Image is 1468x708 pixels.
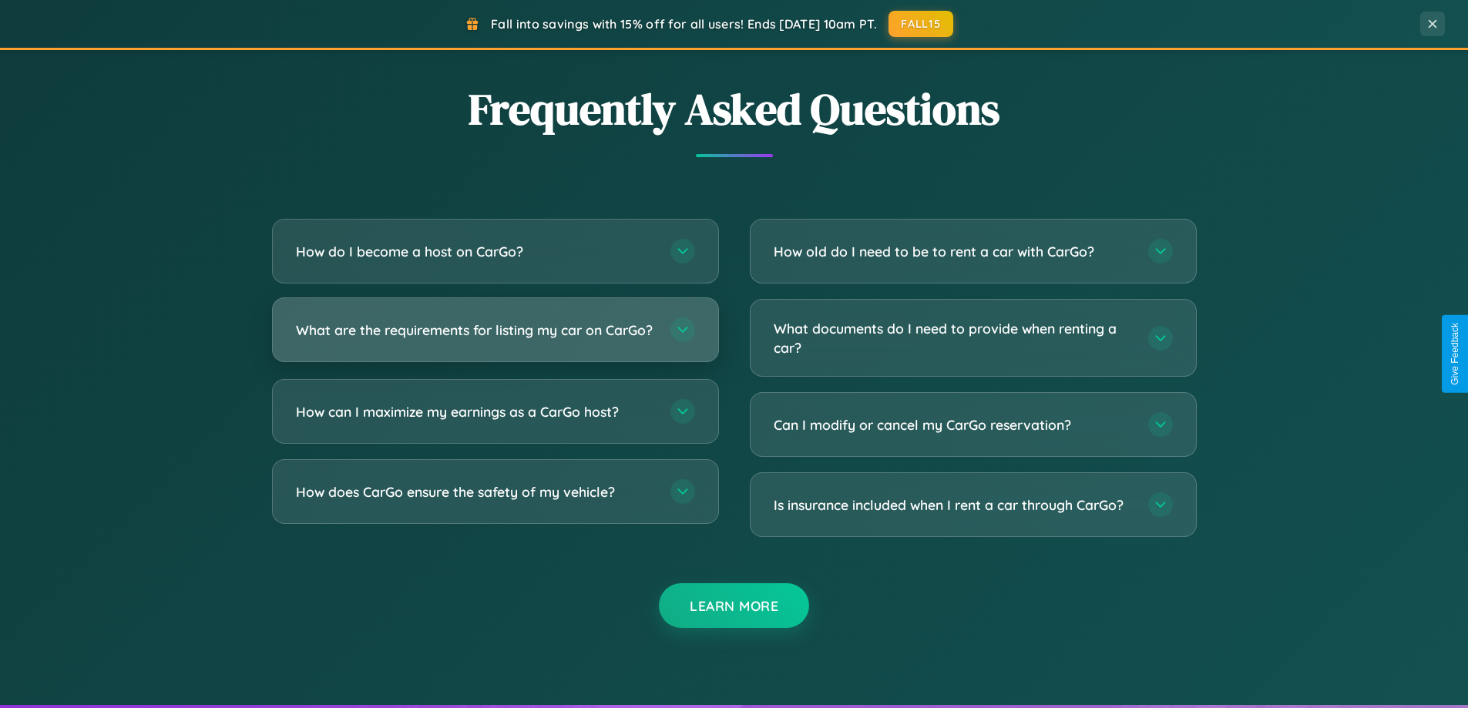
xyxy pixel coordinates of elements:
[1450,323,1460,385] div: Give Feedback
[296,320,655,340] h3: What are the requirements for listing my car on CarGo?
[491,16,877,32] span: Fall into savings with 15% off for all users! Ends [DATE] 10am PT.
[659,583,809,628] button: Learn More
[296,242,655,261] h3: How do I become a host on CarGo?
[774,495,1133,515] h3: Is insurance included when I rent a car through CarGo?
[296,482,655,502] h3: How does CarGo ensure the safety of my vehicle?
[774,319,1133,357] h3: What documents do I need to provide when renting a car?
[296,402,655,421] h3: How can I maximize my earnings as a CarGo host?
[774,415,1133,435] h3: Can I modify or cancel my CarGo reservation?
[272,79,1197,139] h2: Frequently Asked Questions
[774,242,1133,261] h3: How old do I need to be to rent a car with CarGo?
[889,11,953,37] button: FALL15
